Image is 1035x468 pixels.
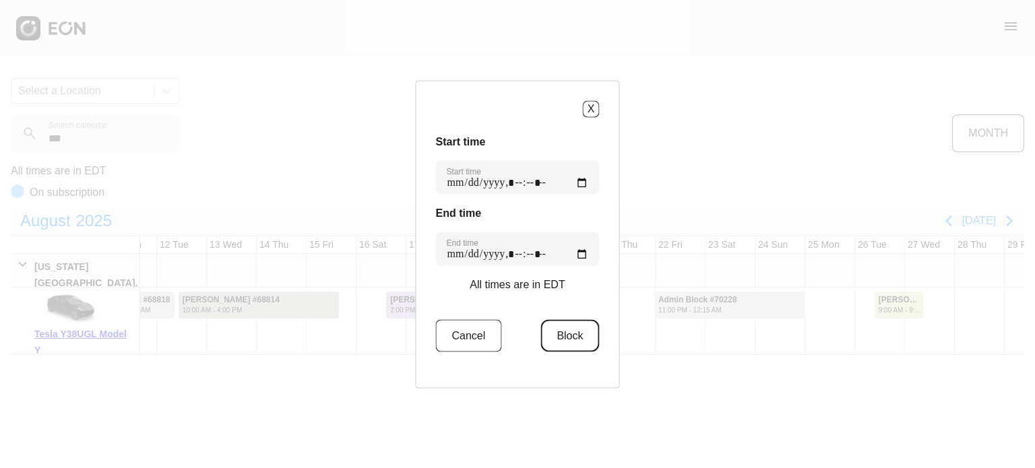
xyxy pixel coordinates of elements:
[447,166,481,176] label: Start time
[436,133,600,149] h3: Start time
[470,276,565,292] p: All times are in EDT
[447,237,478,248] label: End time
[540,319,599,352] button: Block
[583,100,600,117] button: X
[436,319,502,352] button: Cancel
[436,205,600,221] h3: End time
